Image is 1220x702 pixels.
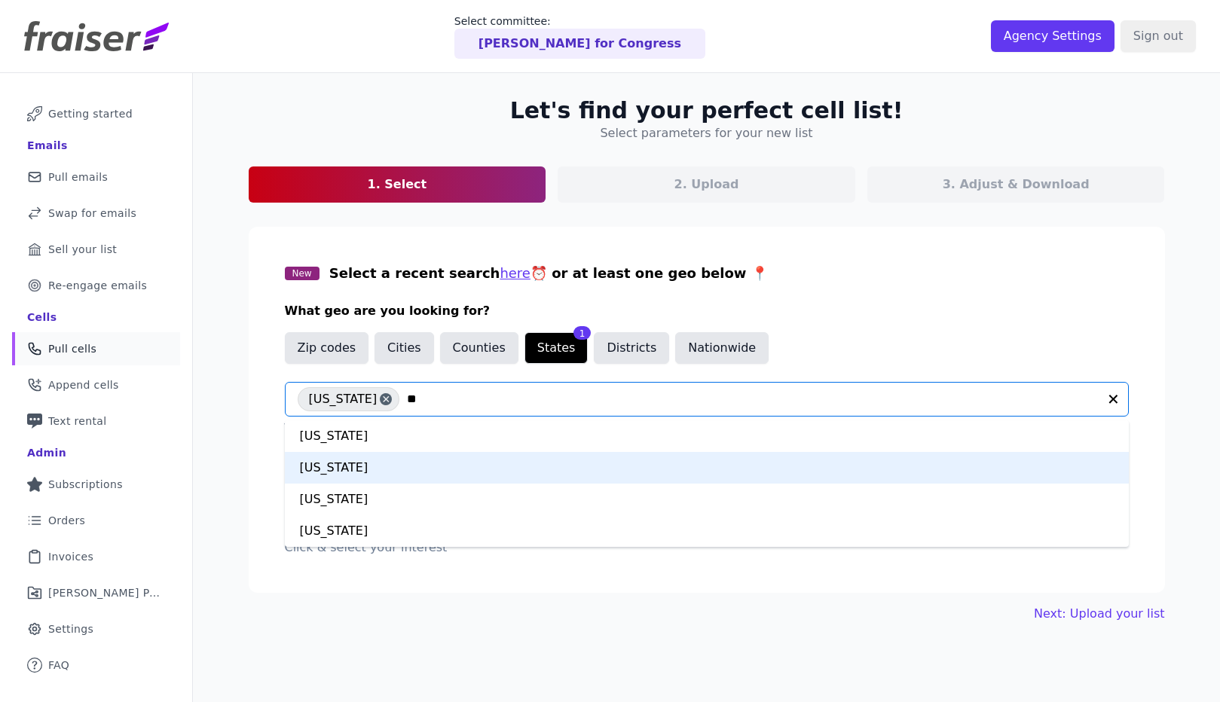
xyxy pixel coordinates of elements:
a: Getting started [12,97,180,130]
div: 1 [573,326,592,340]
p: Click & select your interest [285,539,1129,557]
button: here [500,263,531,284]
img: Fraiser Logo [24,21,169,51]
span: Settings [48,621,93,636]
div: [US_STATE] [285,452,1129,484]
a: Invoices [12,540,180,573]
a: Select committee: [PERSON_NAME] for Congress [454,14,705,59]
h3: What geo are you looking for? [285,302,1129,320]
button: Counties [440,332,518,364]
a: Re-engage emails [12,269,180,302]
div: [US_STATE] [285,420,1129,452]
p: 1. Select [368,175,427,194]
a: Append cells [12,368,180,401]
p: Select committee: [454,14,705,29]
span: Getting started [48,106,133,121]
a: Sell your list [12,233,180,266]
a: Next: Upload your list [1034,605,1164,623]
input: Sign out [1121,20,1196,52]
button: States [524,332,589,364]
button: Nationwide [675,332,769,364]
span: Append cells [48,377,119,392]
span: Select a recent search ⏰ or at least one geo below 📍 [329,265,768,281]
span: Pull cells [48,341,96,356]
p: 2. Upload [674,175,739,194]
a: Pull cells [12,332,180,365]
a: Pull emails [12,160,180,194]
span: FAQ [48,658,69,673]
button: Zip codes [285,332,369,364]
a: 1. Select [249,166,546,203]
a: Text rental [12,404,180,438]
span: Orders [48,513,85,528]
p: [PERSON_NAME] for Congress [479,35,681,53]
span: [PERSON_NAME] Performance [48,585,162,600]
button: Districts [594,332,669,364]
a: [PERSON_NAME] Performance [12,576,180,609]
div: Admin [27,445,66,460]
div: [US_STATE] [285,484,1129,515]
h4: Select parameters for your new list [600,124,812,142]
button: Cities [375,332,434,364]
span: Re-engage emails [48,278,147,293]
span: Subscriptions [48,477,123,492]
span: Swap for emails [48,206,136,221]
a: FAQ [12,649,180,682]
div: [US_STATE] [285,515,1129,547]
input: Agency Settings [991,20,1115,52]
a: Subscriptions [12,468,180,501]
span: Text rental [48,414,107,429]
span: Sell your list [48,242,117,257]
a: Swap for emails [12,197,180,230]
div: Cells [27,310,57,325]
p: Type & select your states [285,420,1129,438]
span: [US_STATE] [309,387,378,411]
span: Pull emails [48,169,108,185]
a: Settings [12,612,180,646]
span: New [285,267,320,280]
p: 3. Adjust & Download [943,175,1090,194]
span: Invoices [48,549,93,564]
a: Orders [12,504,180,537]
h2: Let's find your perfect cell list! [510,97,904,124]
div: Emails [27,138,68,153]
